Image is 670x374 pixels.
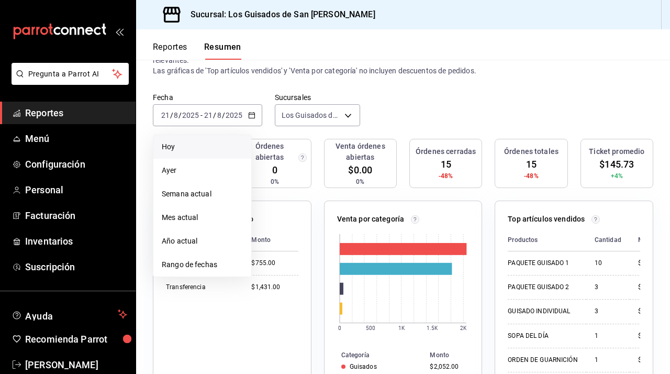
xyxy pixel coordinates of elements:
span: / [222,111,225,119]
span: Inventarios [25,234,127,248]
div: $237.00 [638,307,667,316]
div: $755.00 [251,259,298,268]
div: navigation tabs [153,42,241,60]
div: $2,052.00 [430,363,465,370]
span: / [170,111,173,119]
input: -- [161,111,170,119]
div: PAQUETE GUISADO 2 [508,283,577,292]
h3: Sucursal: Los Guisados de San [PERSON_NAME] [182,8,375,21]
span: Ayuda [25,308,114,321]
input: ---- [225,111,243,119]
h3: Órdenes abiertas [243,141,296,163]
th: Productos [508,229,586,251]
span: Facturación [25,208,127,223]
span: Configuración [25,157,127,171]
span: - [200,111,203,119]
span: 0% [271,177,279,186]
button: Reportes [153,42,187,60]
text: 1.5K [427,326,438,332]
span: Reportes [25,106,127,120]
span: $145.73 [599,157,634,171]
th: Cantidad [586,229,630,251]
a: Pregunta a Parrot AI [7,76,129,87]
span: Ayer [162,165,243,176]
span: 15 [526,157,537,171]
span: $0.00 [348,163,372,177]
span: Semana actual [162,189,243,200]
div: $35.00 [638,356,667,365]
div: Guisados [350,363,377,370]
span: 0% [356,177,364,186]
p: Venta por categoría [337,214,405,225]
h3: Ticket promedio [589,146,644,157]
span: -48% [439,171,453,181]
div: 3 [595,283,621,292]
span: -48% [524,171,539,181]
div: ORDEN DE GUARNICIÓN [508,356,577,365]
input: -- [204,111,213,119]
div: 1 [595,356,621,365]
p: Top artículos vendidos [508,214,585,225]
span: Pregunta a Parrot AI [28,69,113,80]
span: 15 [441,157,451,171]
div: 10 [595,259,621,268]
span: / [213,111,216,119]
button: Resumen [204,42,241,60]
div: PAQUETE GUISADO 1 [508,259,577,268]
text: 0 [338,326,341,332]
text: 1K [398,326,405,332]
div: $1,431.00 [251,283,298,292]
div: Transferencia [166,283,234,292]
th: Categoría [325,349,426,361]
span: +4% [611,171,623,181]
th: Monto [630,229,667,251]
text: 2K [461,326,467,332]
div: 3 [595,307,621,316]
span: Recomienda Parrot [25,332,127,346]
div: GUISADO INDIVIDUAL [508,307,577,316]
div: $465.00 [638,283,667,292]
th: Monto [426,349,482,361]
label: Fecha [153,94,262,101]
h3: Órdenes cerradas [416,146,476,157]
text: 500 [365,326,375,332]
span: Hoy [162,141,243,152]
div: SOPA DEL DÍA [508,332,577,340]
span: Personal [25,183,127,197]
span: / [178,111,182,119]
div: $1,350.00 [638,259,667,268]
span: Mes actual [162,212,243,223]
span: Los Guisados de San [PERSON_NAME] [282,110,341,120]
p: El porcentaje se calcula comparando el período actual con el anterior, ej. semana actual vs. sema... [153,45,653,76]
input: ---- [182,111,199,119]
span: Menú [25,131,127,146]
button: open_drawer_menu [115,27,124,36]
span: Suscripción [25,260,127,274]
h3: Venta órdenes abiertas [329,141,392,163]
input: -- [173,111,178,119]
label: Sucursales [275,94,360,101]
span: 0 [272,163,277,177]
div: $39.00 [638,332,667,340]
h3: Órdenes totales [504,146,559,157]
span: Año actual [162,236,243,247]
button: Pregunta a Parrot AI [12,63,129,85]
span: Rango de fechas [162,259,243,270]
input: -- [217,111,222,119]
div: 1 [595,332,621,340]
span: [PERSON_NAME] [25,358,127,372]
th: Monto [243,229,298,251]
